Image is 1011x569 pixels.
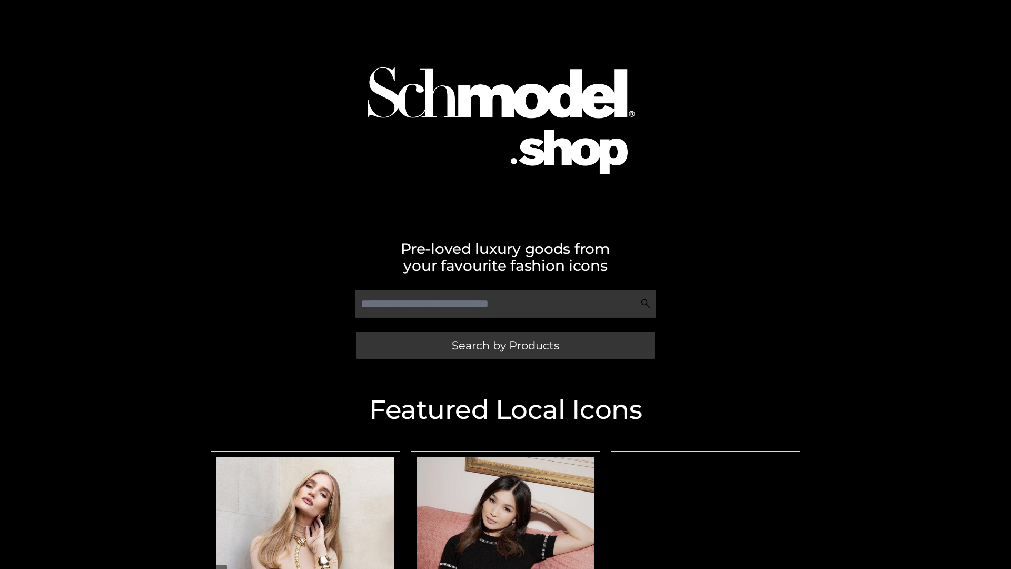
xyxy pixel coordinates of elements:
[205,240,806,274] h2: Pre-loved luxury goods from your favourite fashion icons
[452,340,559,351] span: Search by Products
[640,298,651,309] img: Search Icon
[356,332,655,359] a: Search by Products
[205,397,806,423] h2: Featured Local Icons​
